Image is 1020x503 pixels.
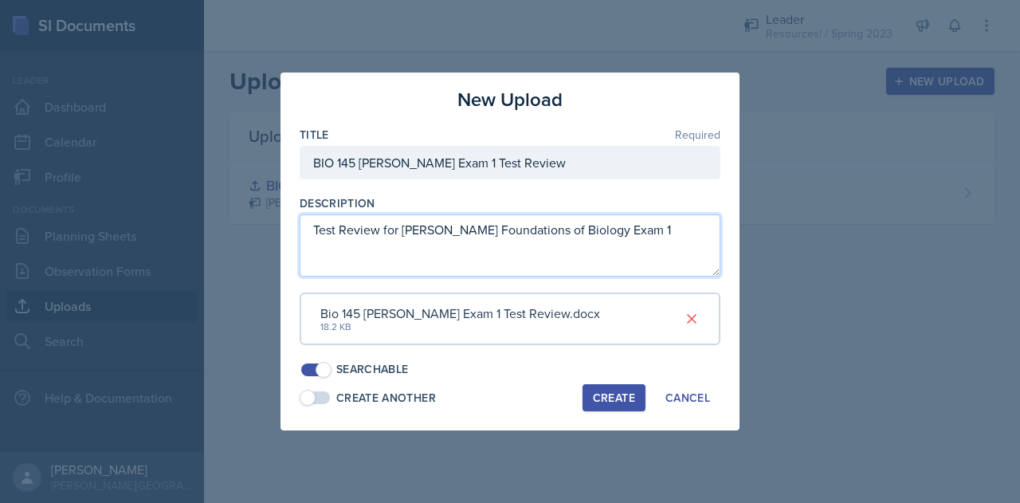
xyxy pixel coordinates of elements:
label: Title [300,127,329,143]
div: 18.2 KB [320,320,600,334]
h3: New Upload [457,85,563,114]
input: Enter title [300,146,720,179]
div: Create [593,391,635,404]
button: Cancel [655,384,720,411]
span: Required [675,129,720,140]
div: Cancel [665,391,710,404]
button: Create [583,384,645,411]
div: Create Another [336,390,436,407]
label: Description [300,195,375,211]
div: Searchable [336,361,409,378]
div: Bio 145 [PERSON_NAME] Exam 1 Test Review.docx [320,304,600,323]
